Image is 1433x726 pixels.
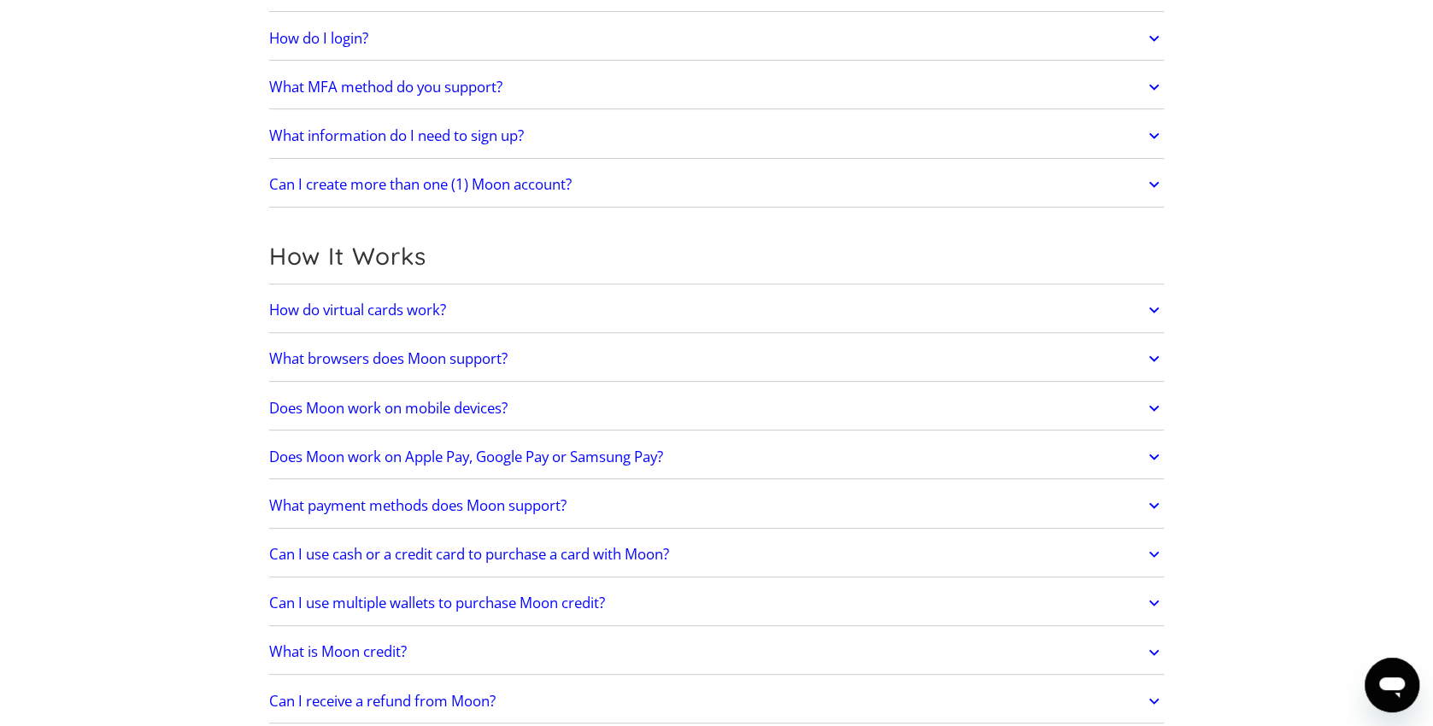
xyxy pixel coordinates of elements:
[269,390,1165,426] a: Does Moon work on mobile devices?
[1365,658,1419,712] iframe: Button to launch messaging window
[269,30,368,47] h2: How do I login?
[269,292,1165,328] a: How do virtual cards work?
[269,585,1165,621] a: Can I use multiple wallets to purchase Moon credit?
[269,242,1165,271] h2: How It Works
[269,635,1165,670] a: What is Moon credit?
[269,448,663,465] h2: Does Moon work on Apple Pay, Google Pay or Samsung Pay?
[269,350,508,367] h2: What browsers does Moon support?
[269,693,496,710] h2: Can I receive a refund from Moon?
[269,497,567,514] h2: What payment methods does Moon support?
[269,546,669,563] h2: Can I use cash or a credit card to purchase a card with Moon?
[269,167,1165,202] a: Can I create more than one (1) Moon account?
[269,594,605,612] h2: Can I use multiple wallets to purchase Moon credit?
[269,127,524,144] h2: What information do I need to sign up?
[269,176,572,193] h2: Can I create more than one (1) Moon account?
[269,400,508,417] h2: Does Moon work on mobile devices?
[269,20,1165,56] a: How do I login?
[269,488,1165,524] a: What payment methods does Moon support?
[269,79,502,96] h2: What MFA method do you support?
[269,69,1165,105] a: What MFA method do you support?
[269,341,1165,377] a: What browsers does Moon support?
[269,118,1165,154] a: What information do I need to sign up?
[269,439,1165,475] a: Does Moon work on Apple Pay, Google Pay or Samsung Pay?
[269,643,407,660] h2: What is Moon credit?
[269,536,1165,572] a: Can I use cash or a credit card to purchase a card with Moon?
[269,683,1165,719] a: Can I receive a refund from Moon?
[269,302,446,319] h2: How do virtual cards work?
